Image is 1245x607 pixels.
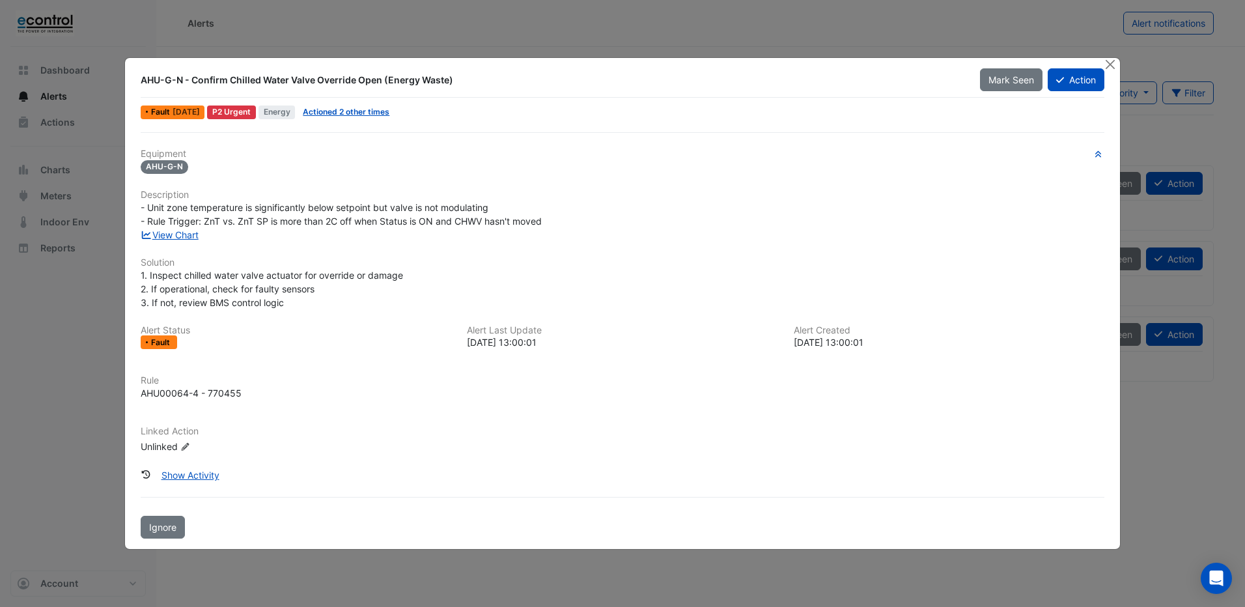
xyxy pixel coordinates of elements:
[988,74,1034,85] span: Mark Seen
[151,108,173,116] span: Fault
[141,440,297,453] div: Unlinked
[141,325,451,336] h6: Alert Status
[151,339,173,346] span: Fault
[207,106,256,119] div: P2 Urgent
[141,190,1104,201] h6: Description
[141,386,242,400] div: AHU00064-4 - 770455
[141,160,188,174] span: AHU-G-N
[180,442,190,452] fa-icon: Edit Linked Action
[173,107,200,117] span: Fri 12-Sep-2025 13:00 AEST
[1048,68,1104,91] button: Action
[141,74,964,87] div: AHU-G-N - Confirm Chilled Water Valve Override Open (Energy Waste)
[980,68,1042,91] button: Mark Seen
[467,335,777,349] div: [DATE] 13:00:01
[1201,563,1232,594] div: Open Intercom Messenger
[149,522,176,533] span: Ignore
[153,464,228,487] button: Show Activity
[141,516,185,539] button: Ignore
[141,426,1104,437] h6: Linked Action
[141,148,1104,160] h6: Equipment
[141,270,403,308] span: 1. Inspect chilled water valve actuator for override or damage 2. If operational, check for fault...
[467,325,777,336] h6: Alert Last Update
[794,325,1104,336] h6: Alert Created
[141,229,199,240] a: View Chart
[141,257,1104,268] h6: Solution
[794,335,1104,349] div: [DATE] 13:00:01
[259,106,296,119] span: Energy
[303,107,389,117] a: Actioned 2 other times
[141,202,542,227] span: - Unit zone temperature is significantly below setpoint but valve is not modulating - Rule Trigge...
[141,375,1104,386] h6: Rule
[1104,58,1117,72] button: Close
